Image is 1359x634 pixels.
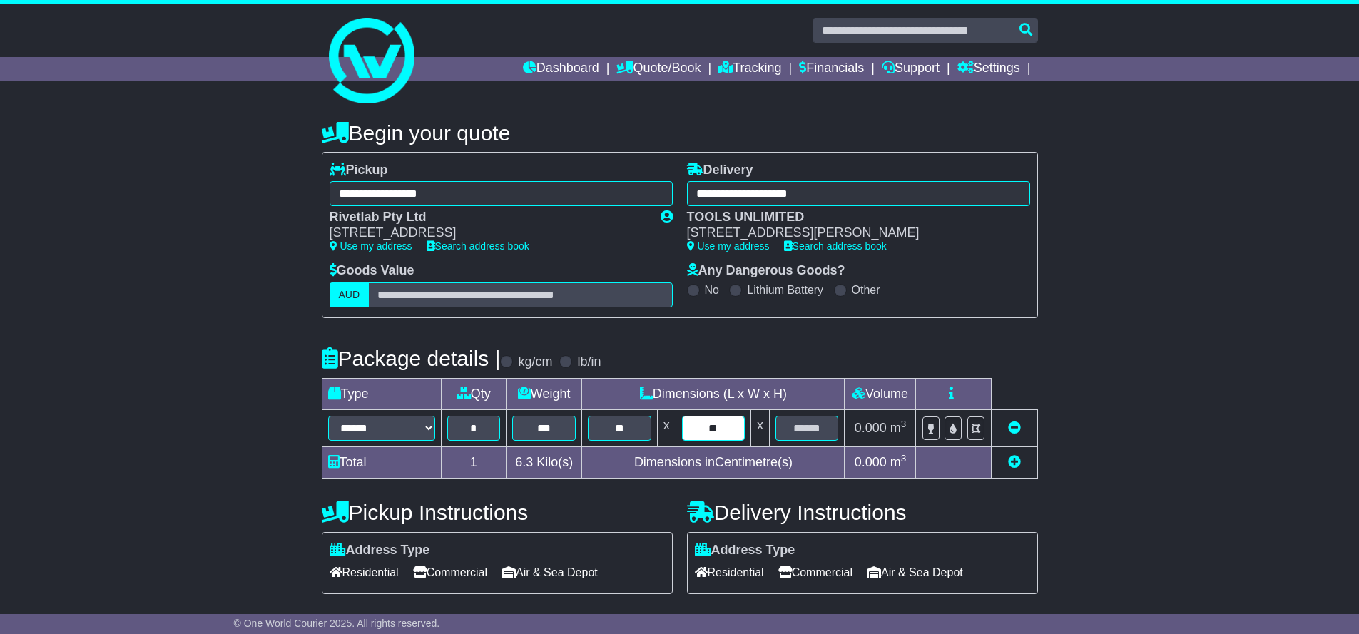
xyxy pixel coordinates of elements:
[1008,421,1021,435] a: Remove this item
[687,240,770,252] a: Use my address
[695,561,764,583] span: Residential
[427,240,529,252] a: Search address book
[523,57,599,81] a: Dashboard
[322,121,1038,145] h4: Begin your quote
[695,543,795,558] label: Address Type
[784,240,887,252] a: Search address book
[330,543,430,558] label: Address Type
[657,409,676,446] td: x
[413,561,487,583] span: Commercial
[852,283,880,297] label: Other
[687,210,1016,225] div: TOOLS UNLIMITED
[330,163,388,178] label: Pickup
[515,455,533,469] span: 6.3
[330,240,412,252] a: Use my address
[441,446,507,478] td: 1
[441,378,507,409] td: Qty
[799,57,864,81] a: Financials
[882,57,940,81] a: Support
[322,446,441,478] td: Total
[718,57,781,81] a: Tracking
[845,378,916,409] td: Volume
[330,263,414,279] label: Goods Value
[687,501,1038,524] h4: Delivery Instructions
[330,561,399,583] span: Residential
[751,409,770,446] td: x
[582,378,845,409] td: Dimensions (L x W x H)
[687,263,845,279] label: Any Dangerous Goods?
[890,421,907,435] span: m
[687,225,1016,241] div: [STREET_ADDRESS][PERSON_NAME]
[855,455,887,469] span: 0.000
[1008,455,1021,469] a: Add new item
[322,378,441,409] td: Type
[901,453,907,464] sup: 3
[330,282,370,307] label: AUD
[577,354,601,370] label: lb/in
[957,57,1020,81] a: Settings
[507,446,582,478] td: Kilo(s)
[330,210,646,225] div: Rivetlab Pty Ltd
[687,163,753,178] label: Delivery
[322,501,673,524] h4: Pickup Instructions
[234,618,440,629] span: © One World Courier 2025. All rights reserved.
[705,283,719,297] label: No
[502,561,598,583] span: Air & Sea Depot
[901,419,907,429] sup: 3
[747,283,823,297] label: Lithium Battery
[582,446,845,478] td: Dimensions in Centimetre(s)
[778,561,852,583] span: Commercial
[322,347,501,370] h4: Package details |
[518,354,552,370] label: kg/cm
[867,561,963,583] span: Air & Sea Depot
[855,421,887,435] span: 0.000
[330,225,646,241] div: [STREET_ADDRESS]
[890,455,907,469] span: m
[507,378,582,409] td: Weight
[616,57,701,81] a: Quote/Book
